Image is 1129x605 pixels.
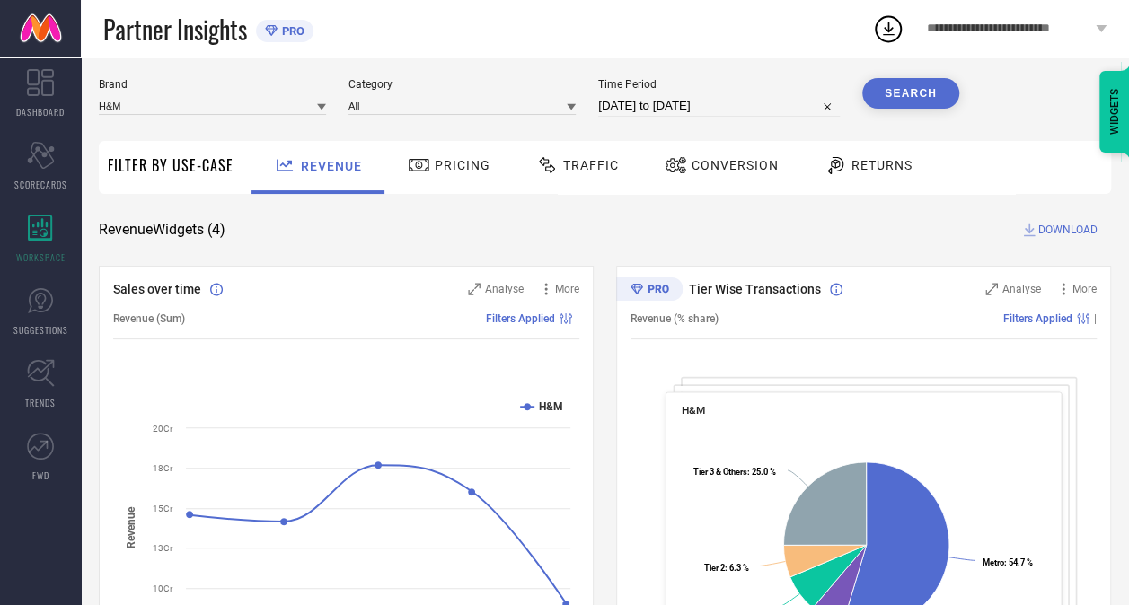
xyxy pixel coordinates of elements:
span: | [1094,312,1097,325]
button: Search [862,78,959,109]
span: PRO [278,24,304,38]
tspan: Metro [983,557,1004,567]
span: Analyse [485,283,524,295]
span: DASHBOARD [16,105,65,118]
text: 10Cr [153,583,173,593]
text: : 6.3 % [704,562,749,572]
span: WORKSPACE [16,250,66,264]
tspan: Revenue [125,506,137,548]
input: Select time period [598,95,840,117]
span: Filters Applied [1003,312,1072,325]
span: Pricing [435,158,490,172]
span: | [577,312,579,325]
div: Open download list [872,13,904,45]
span: Brand [99,78,326,91]
span: More [1072,283,1097,295]
text: 18Cr [153,463,173,473]
span: TRENDS [25,396,56,409]
text: : 25.0 % [693,467,776,477]
span: Revenue (% share) [631,312,719,325]
svg: Zoom [985,283,998,295]
span: Revenue (Sum) [113,312,185,325]
span: Sales over time [113,282,201,296]
span: Revenue Widgets ( 4 ) [99,221,225,239]
text: H&M [539,400,563,413]
span: Revenue [301,159,362,173]
span: Partner Insights [103,11,247,48]
span: Time Period [598,78,840,91]
span: Category [348,78,576,91]
text: 15Cr [153,504,173,513]
span: DOWNLOAD [1038,221,1098,239]
span: More [555,283,579,295]
span: SCORECARDS [14,178,67,191]
span: H&M [682,404,705,416]
text: 13Cr [153,543,173,553]
tspan: Tier 3 & Others [693,467,747,477]
span: Conversion [692,158,779,172]
span: Tier Wise Transactions [689,282,821,296]
span: FWD [32,469,49,482]
text: : 54.7 % [983,557,1033,567]
span: Filter By Use-Case [108,154,234,176]
div: Premium [616,277,683,304]
span: Returns [851,158,913,172]
svg: Zoom [468,283,481,295]
span: Traffic [563,158,619,172]
span: SUGGESTIONS [13,323,68,337]
text: 20Cr [153,424,173,434]
span: Analyse [1002,283,1041,295]
tspan: Tier 2 [704,562,725,572]
span: Filters Applied [486,312,555,325]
